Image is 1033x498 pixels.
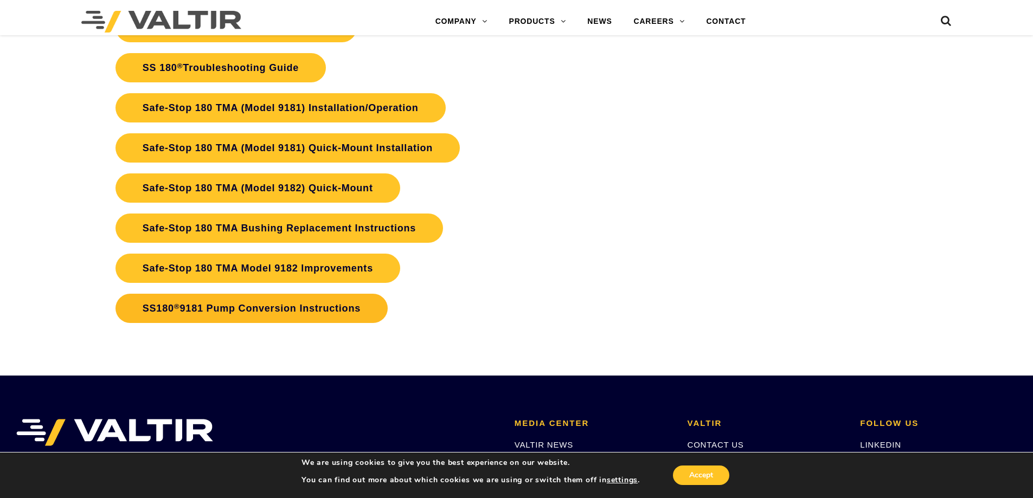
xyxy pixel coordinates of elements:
[16,419,213,446] img: VALTIR
[695,11,756,33] a: CONTACT
[81,11,241,33] img: Valtir
[174,302,180,311] sup: ®
[301,458,640,468] p: We are using cookies to give you the best experience on our website.
[116,214,443,243] a: Safe-Stop 180 TMA Bushing Replacement Instructions
[860,440,901,449] a: LINKEDIN
[116,53,326,82] a: SS 180®Troubleshooting Guide
[607,475,638,485] button: settings
[515,419,671,428] h2: MEDIA CENTER
[177,62,183,70] sup: ®
[515,440,573,449] a: VALTIR NEWS
[860,419,1017,428] h2: FOLLOW US
[576,11,623,33] a: NEWS
[116,294,388,323] a: SS180®9181 Pump Conversion Instructions
[116,93,446,122] a: Safe-Stop 180 TMA (Model 9181) Installation/Operation
[425,11,498,33] a: COMPANY
[116,173,400,203] a: Safe-Stop 180 TMA (Model 9182) Quick-Mount
[301,475,640,485] p: You can find out more about which cookies we are using or switch them off in .
[116,133,460,163] a: Safe-Stop 180 TMA (Model 9181) Quick-Mount Installation
[116,254,400,283] a: Safe-Stop 180 TMA Model 9182 Improvements
[673,465,729,485] button: Accept
[688,440,744,449] a: CONTACT US
[498,11,577,33] a: PRODUCTS
[688,419,844,428] h2: VALTIR
[623,11,696,33] a: CAREERS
